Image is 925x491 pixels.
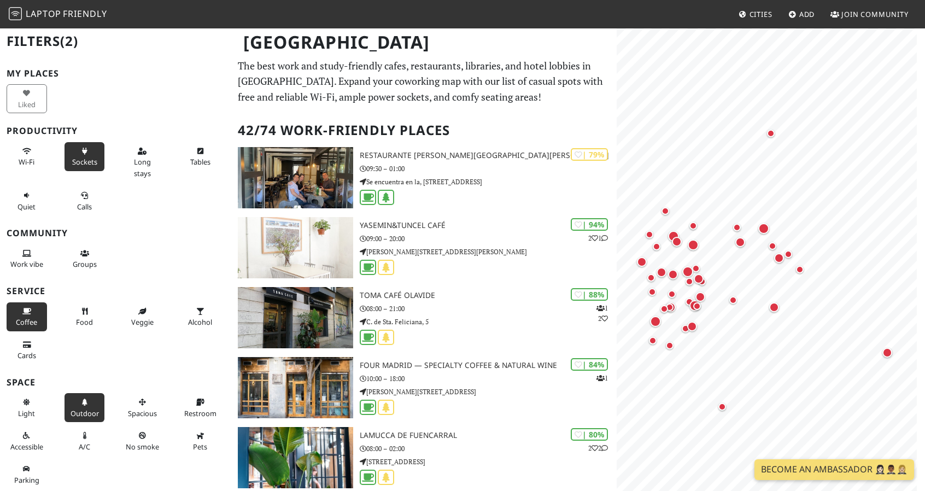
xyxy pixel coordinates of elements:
div: | 80% [571,428,608,441]
button: Tables [180,142,220,171]
span: Work-friendly tables [190,157,210,167]
a: Add [784,4,819,24]
h2: Filters [7,25,225,58]
div: Map marker [653,243,666,256]
div: Map marker [769,302,783,317]
a: Toma Café Olavide | 88% 12 Toma Café Olavide 08:00 – 21:00 C. de Sta. Feliciana, 5 [231,287,617,348]
button: Spacious [122,393,163,422]
span: Veggie [131,317,154,327]
span: Add [799,9,815,19]
div: Map marker [686,278,699,291]
span: Credit cards [17,350,36,360]
span: (2) [60,32,78,50]
div: Map marker [688,239,703,255]
button: Sockets [65,142,105,171]
p: [PERSON_NAME][STREET_ADDRESS] [360,387,617,397]
div: Map marker [647,274,660,287]
h3: Community [7,228,225,238]
p: 09:00 – 20:00 [360,233,617,244]
img: yasemin&tuncel café [238,217,353,278]
div: | 94% [571,218,608,231]
a: Join Community [826,4,913,24]
a: LaptopFriendly LaptopFriendly [9,5,107,24]
button: Work vibe [7,244,47,273]
button: Calls [65,186,105,215]
p: 08:00 – 02:00 [360,443,617,454]
a: yasemin&tuncel café | 94% 21 yasemin&tuncel café 09:00 – 20:00 [PERSON_NAME][STREET_ADDRESS][PERS... [231,217,617,278]
span: People working [10,259,43,269]
span: Natural light [18,408,35,418]
h3: Restaurante [PERSON_NAME][GEOGRAPHIC_DATA][PERSON_NAME] [360,151,617,160]
div: Map marker [672,237,686,251]
div: Map marker [692,265,705,278]
span: Quiet [17,202,36,212]
p: 09:30 – 01:00 [360,163,617,174]
span: Food [76,317,93,327]
button: Alcohol [180,302,220,331]
div: Map marker [650,316,665,331]
div: Map marker [686,298,699,311]
img: LaptopFriendly [9,7,22,20]
a: FOUR Madrid — Specialty coffee & Natural wine | 84% 1 FOUR Madrid — Specialty coffee & Natural wi... [231,357,617,418]
h2: 42/74 Work-Friendly Places [238,114,610,147]
h3: Lamucca de Fuencarral [360,431,617,440]
div: Map marker [693,302,706,315]
a: Lamucca de Fuencarral | 80% 22 Lamucca de Fuencarral 08:00 – 02:00 [STREET_ADDRESS] [231,427,617,488]
a: Cities [734,4,777,24]
span: Smoke free [126,442,159,452]
button: Long stays [122,142,163,182]
div: Map marker [666,302,680,317]
span: Laptop [26,8,61,20]
div: Map marker [648,288,661,301]
h3: FOUR Madrid — Specialty coffee & Natural wine [360,361,617,370]
span: Outdoor area [71,408,99,418]
span: Air conditioned [79,442,90,452]
img: Toma Café Olavide [238,287,353,348]
p: Se encuentra en la, [STREET_ADDRESS] [360,177,617,187]
button: Outdoor [65,393,105,422]
a: Restaurante O Cacho do José | 79% Restaurante [PERSON_NAME][GEOGRAPHIC_DATA][PERSON_NAME] 09:30 –... [231,147,617,208]
p: [PERSON_NAME][STREET_ADDRESS][PERSON_NAME] [360,247,617,257]
div: Map marker [796,266,809,279]
button: Food [65,302,105,331]
div: | 79% [571,148,608,161]
p: 1 2 [596,303,608,324]
span: Restroom [184,408,216,418]
button: Quiet [7,186,47,215]
div: Map marker [687,322,701,336]
img: Restaurante O Cacho do José [238,147,353,208]
div: Map marker [698,278,711,291]
div: Map marker [689,222,702,235]
span: Join Community [841,9,909,19]
div: Map marker [774,253,788,267]
span: Pet friendly [193,442,207,452]
button: Pets [180,426,220,455]
button: Cards [7,336,47,365]
span: Parking [14,475,39,485]
span: Friendly [63,8,107,20]
div: | 88% [571,288,608,301]
div: Map marker [649,337,662,350]
div: Map marker [695,292,710,306]
img: Lamucca de Fuencarral [238,427,353,488]
div: Map marker [729,296,742,309]
div: Map marker [767,130,780,143]
div: Map marker [637,257,651,271]
button: Parking [7,460,47,489]
h3: Service [7,286,225,296]
button: Coffee [7,302,47,331]
button: Light [7,393,47,422]
div: Map marker [689,300,705,315]
div: Map marker [733,224,746,237]
div: Map marker [661,207,675,220]
button: Groups [65,244,105,273]
button: Veggie [122,302,163,331]
button: Restroom [180,393,220,422]
div: Map marker [668,270,682,284]
span: Alcohol [188,317,212,327]
div: Map marker [668,231,683,246]
p: C. de Sta. Feliciana, 5 [360,317,617,327]
div: Map marker [646,231,659,244]
span: Cities [750,9,772,19]
p: [STREET_ADDRESS] [360,457,617,467]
